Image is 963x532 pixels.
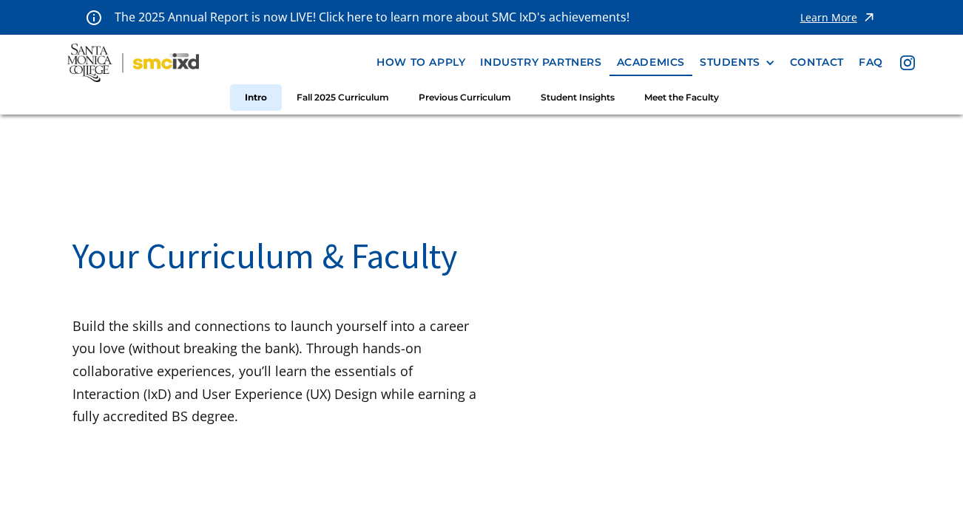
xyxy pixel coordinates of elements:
a: Academics [609,49,692,76]
a: Fall 2025 Curriculum [282,84,404,112]
img: icon - instagram [900,55,915,70]
div: STUDENTS [700,56,775,69]
div: STUDENTS [700,56,760,69]
img: icon - information - alert [87,10,101,25]
img: Santa Monica College - SMC IxD logo [67,44,199,82]
a: contact [783,49,851,76]
a: industry partners [473,49,609,76]
p: Build the skills and connections to launch yourself into a career you love (without breaking the ... [72,315,481,428]
a: Meet the Faculty [629,84,734,112]
a: faq [851,49,891,76]
a: Intro [230,84,282,112]
a: how to apply [369,49,473,76]
a: Learn More [800,7,876,27]
div: Learn More [800,13,857,23]
p: The 2025 Annual Report is now LIVE! Click here to learn more about SMC IxD's achievements! [115,7,631,27]
img: icon - arrow - alert [862,7,876,27]
a: Previous Curriculum [404,84,526,112]
a: Student Insights [526,84,629,112]
span: Your Curriculum & Faculty [72,233,457,278]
